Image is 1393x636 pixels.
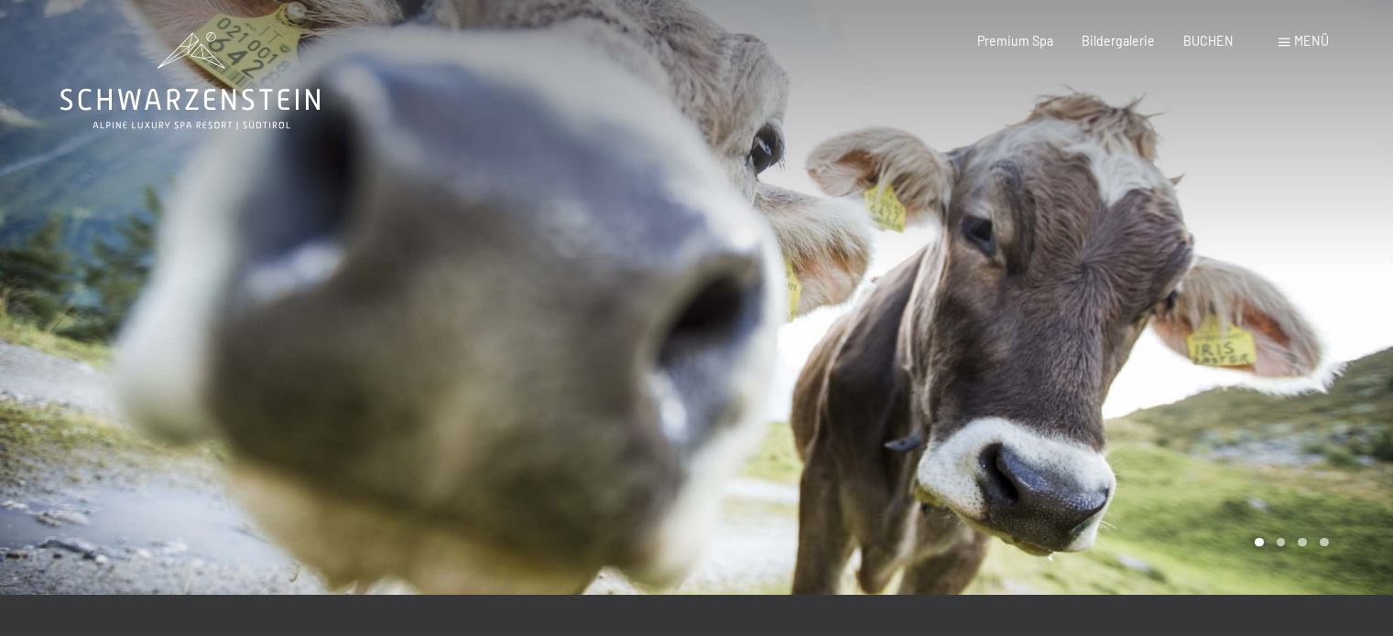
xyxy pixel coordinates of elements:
div: Carousel Page 2 [1277,538,1286,547]
div: Carousel Page 3 [1298,538,1307,547]
a: Premium Spa [977,33,1053,49]
span: Menü [1294,33,1329,49]
a: BUCHEN [1183,33,1234,49]
div: Carousel Pagination [1248,538,1329,547]
a: Bildergalerie [1082,33,1155,49]
div: Carousel Page 1 (Current Slide) [1255,538,1264,547]
div: Carousel Page 4 [1320,538,1329,547]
